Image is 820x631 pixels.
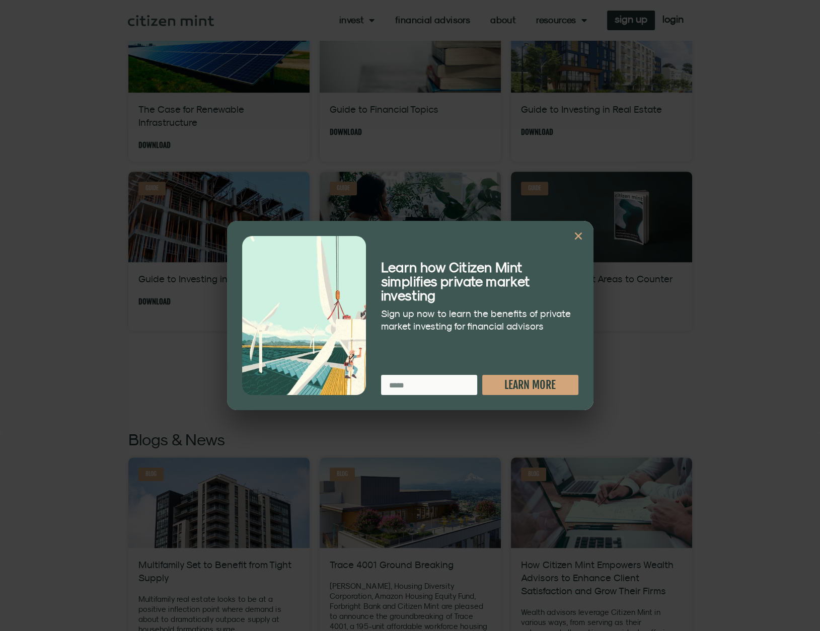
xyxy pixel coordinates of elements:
h2: Learn how Citizen Mint simplifies private market investing [381,260,578,302]
span: LEARN MORE [504,379,556,390]
img: turbine_illustration_portrait [242,236,366,395]
p: Sign up now to learn the benefits of private market investing for financial advisors [381,307,578,333]
a: Close [573,231,583,241]
form: New Form [381,375,578,400]
button: LEARN MORE [482,375,578,395]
